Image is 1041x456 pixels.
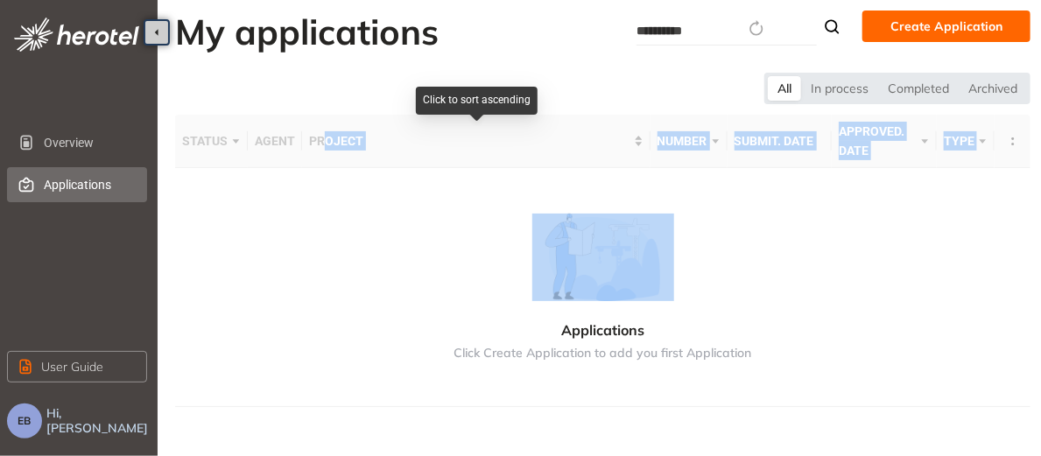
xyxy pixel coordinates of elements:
button: EB [7,403,42,438]
th: type [937,115,995,168]
div: Archived [959,76,1027,101]
th: number [651,115,728,168]
th: project [302,115,651,168]
span: Overview [44,125,133,160]
span: EB [18,415,32,427]
span: Applications [561,322,644,339]
span: number [658,131,707,151]
span: Applications [44,167,133,202]
th: agent [248,115,302,168]
span: type [944,131,974,151]
span: approved. date [839,122,917,160]
div: In process [801,76,878,101]
h2: My applications [175,11,439,53]
div: All [768,76,801,101]
span: Click Create Application to add you first Application [454,346,752,361]
span: User Guide [41,357,103,376]
th: approved. date [832,115,937,168]
div: Click to sort ascending [416,87,538,115]
button: Create Application [862,11,1030,42]
span: status [182,131,228,151]
th: submit. date [728,115,833,168]
button: User Guide [7,351,147,382]
span: Create Application [890,17,1002,36]
span: project [309,131,630,151]
div: Completed [878,76,959,101]
th: status [175,115,248,168]
span: Hi, [PERSON_NAME] [46,406,151,436]
img: Error image [532,214,674,301]
img: logo [14,18,139,52]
